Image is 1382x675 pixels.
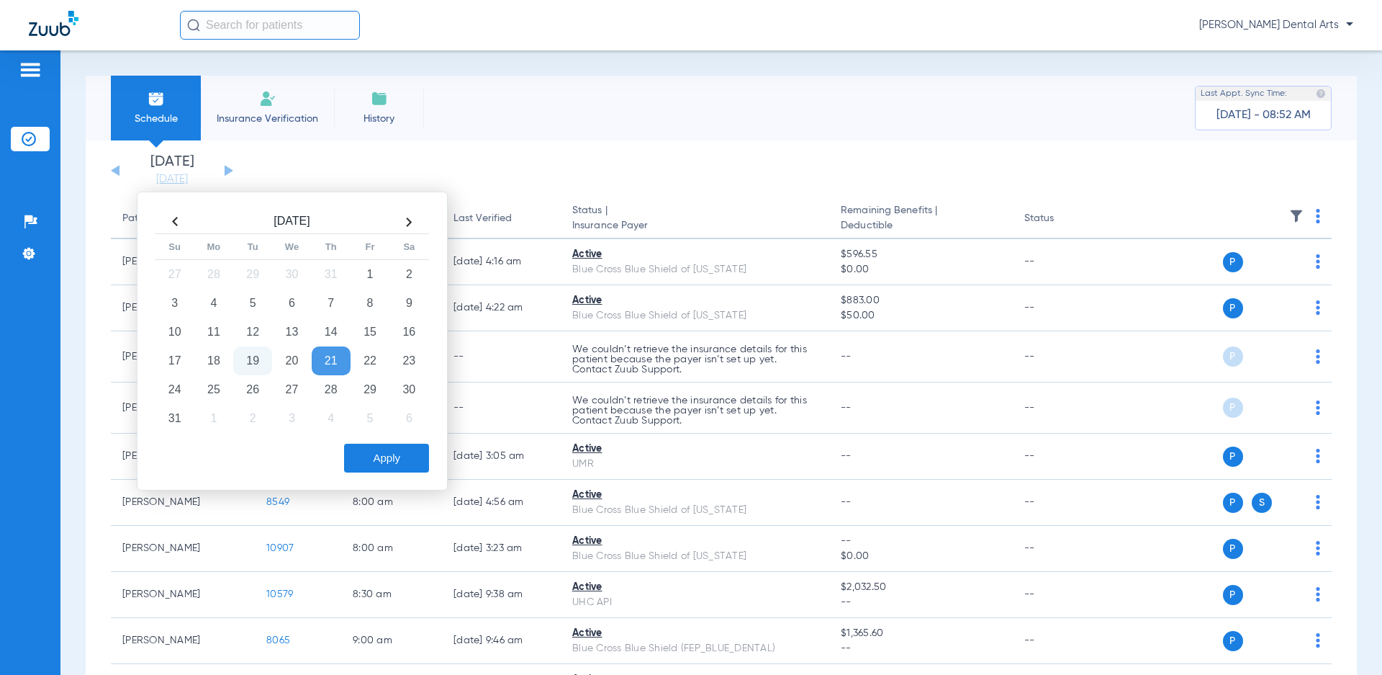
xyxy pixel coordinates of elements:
[266,589,293,599] span: 10579
[111,526,255,572] td: [PERSON_NAME]
[572,442,818,457] div: Active
[1316,209,1320,223] img: group-dot-blue.svg
[841,595,1001,610] span: --
[572,218,818,233] span: Insurance Payer
[1013,331,1110,383] td: --
[341,526,442,572] td: 8:00 AM
[122,112,190,126] span: Schedule
[266,635,290,645] span: 8065
[841,580,1001,595] span: $2,032.50
[1316,300,1320,315] img: group-dot-blue.svg
[129,172,215,187] a: [DATE]
[1316,587,1320,602] img: group-dot-blue.svg
[1013,199,1110,239] th: Status
[561,199,829,239] th: Status |
[1316,541,1320,555] img: group-dot-blue.svg
[1223,252,1243,272] span: P
[442,239,561,285] td: [DATE] 4:16 AM
[1316,449,1320,463] img: group-dot-blue.svg
[572,503,818,518] div: Blue Cross Blue Shield of [US_STATE]
[1223,585,1243,605] span: P
[841,262,1001,277] span: $0.00
[266,543,294,553] span: 10907
[572,344,818,375] p: We couldn’t retrieve the insurance details for this patient because the payer isn’t set up yet. C...
[1201,86,1287,101] span: Last Appt. Sync Time:
[841,497,852,507] span: --
[442,526,561,572] td: [DATE] 3:23 AM
[572,247,818,262] div: Active
[841,626,1001,641] span: $1,365.60
[129,155,215,187] li: [DATE]
[341,572,442,618] td: 8:30 AM
[572,580,818,595] div: Active
[1199,18,1353,32] span: [PERSON_NAME] Dental Arts
[212,112,323,126] span: Insurance Verification
[572,534,818,549] div: Active
[1013,526,1110,572] td: --
[148,90,165,107] img: Schedule
[1013,285,1110,331] td: --
[442,618,561,664] td: [DATE] 9:46 AM
[1013,383,1110,434] td: --
[841,641,1001,656] span: --
[1223,447,1243,467] span: P
[1252,493,1272,513] span: S
[341,618,442,664] td: 9:00 AM
[572,488,818,503] div: Active
[572,308,818,323] div: Blue Cross Blue Shield of [US_STATE]
[453,211,549,226] div: Last Verified
[442,285,561,331] td: [DATE] 4:22 AM
[1013,239,1110,285] td: --
[259,90,276,107] img: Manual Insurance Verification
[345,112,413,126] span: History
[442,331,561,383] td: --
[442,480,561,526] td: [DATE] 4:56 AM
[19,61,42,79] img: hamburger-icon
[841,549,1001,564] span: $0.00
[111,480,255,526] td: [PERSON_NAME]
[572,293,818,308] div: Active
[572,262,818,277] div: Blue Cross Blue Shield of [US_STATE]
[29,11,78,36] img: Zuub Logo
[1223,493,1243,513] span: P
[344,444,429,473] button: Apply
[1310,606,1382,675] iframe: Chat Widget
[841,403,852,413] span: --
[572,549,818,564] div: Blue Cross Blue Shield of [US_STATE]
[829,199,1012,239] th: Remaining Benefits |
[194,210,389,234] th: [DATE]
[1223,298,1243,318] span: P
[341,480,442,526] td: 8:00 AM
[841,352,852,362] span: --
[371,90,388,107] img: History
[442,572,561,618] td: [DATE] 9:38 AM
[841,293,1001,308] span: $883.00
[572,457,818,472] div: UMR
[1013,572,1110,618] td: --
[1316,254,1320,269] img: group-dot-blue.svg
[1223,398,1243,418] span: P
[841,534,1001,549] span: --
[266,497,289,507] span: 8549
[122,211,243,226] div: Patient Name
[1316,495,1320,509] img: group-dot-blue.svg
[453,211,512,226] div: Last Verified
[1223,631,1243,651] span: P
[1013,480,1110,526] td: --
[1316,349,1320,364] img: group-dot-blue.svg
[111,618,255,664] td: [PERSON_NAME]
[1013,618,1110,664] td: --
[111,572,255,618] td: [PERSON_NAME]
[1223,539,1243,559] span: P
[1316,401,1320,415] img: group-dot-blue.svg
[442,383,561,434] td: --
[572,395,818,426] p: We couldn’t retrieve the insurance details for this patient because the payer isn’t set up yet. C...
[841,308,1001,323] span: $50.00
[442,434,561,480] td: [DATE] 3:05 AM
[841,247,1001,262] span: $596.55
[1013,434,1110,480] td: --
[180,11,360,40] input: Search for patients
[1289,209,1304,223] img: filter.svg
[1216,108,1311,122] span: [DATE] - 08:52 AM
